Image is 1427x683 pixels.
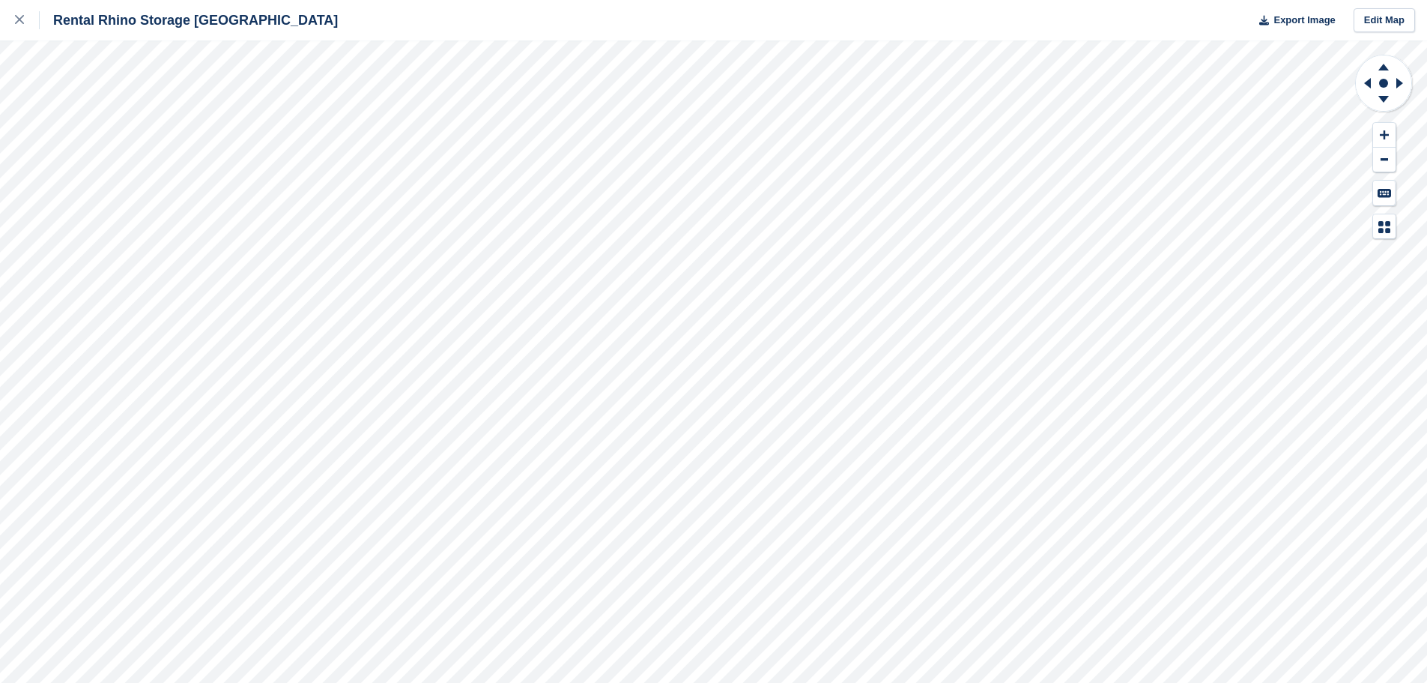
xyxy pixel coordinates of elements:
a: Edit Map [1354,8,1415,33]
button: Zoom Out [1373,148,1396,172]
button: Keyboard Shortcuts [1373,181,1396,205]
span: Export Image [1273,13,1335,28]
div: Rental Rhino Storage [GEOGRAPHIC_DATA] [40,11,338,29]
button: Zoom In [1373,123,1396,148]
button: Export Image [1250,8,1336,33]
button: Map Legend [1373,214,1396,239]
